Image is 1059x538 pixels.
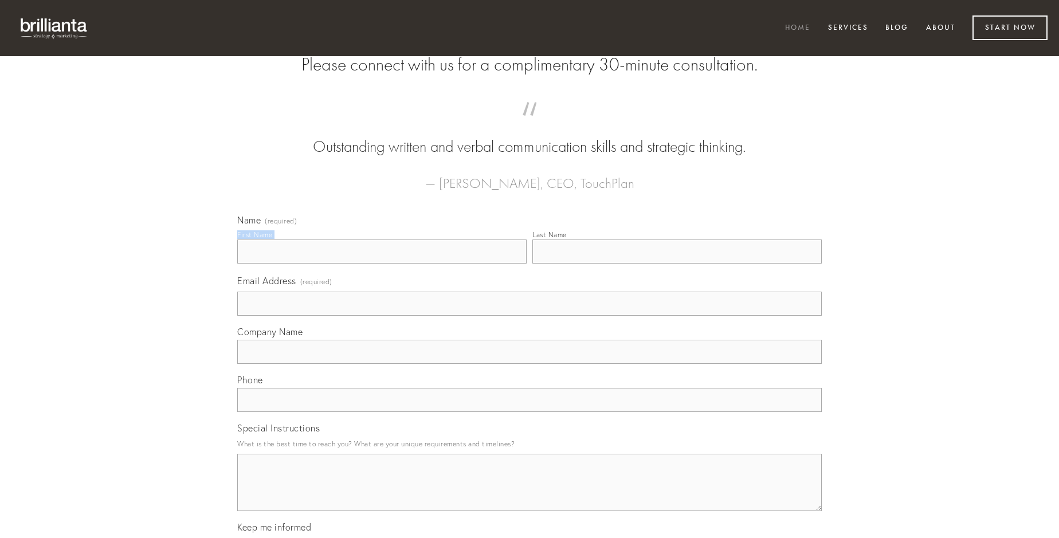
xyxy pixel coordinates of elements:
[778,19,818,38] a: Home
[532,230,567,239] div: Last Name
[237,374,263,386] span: Phone
[256,113,803,158] blockquote: Outstanding written and verbal communication skills and strategic thinking.
[300,274,332,289] span: (required)
[878,19,916,38] a: Blog
[256,158,803,195] figcaption: — [PERSON_NAME], CEO, TouchPlan
[972,15,1048,40] a: Start Now
[11,11,97,45] img: brillianta - research, strategy, marketing
[237,214,261,226] span: Name
[821,19,876,38] a: Services
[237,422,320,434] span: Special Instructions
[237,230,272,239] div: First Name
[265,218,297,225] span: (required)
[256,113,803,136] span: “
[237,436,822,451] p: What is the best time to reach you? What are your unique requirements and timelines?
[237,275,296,286] span: Email Address
[237,54,822,76] h2: Please connect with us for a complimentary 30-minute consultation.
[237,326,303,337] span: Company Name
[919,19,963,38] a: About
[237,521,311,533] span: Keep me informed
